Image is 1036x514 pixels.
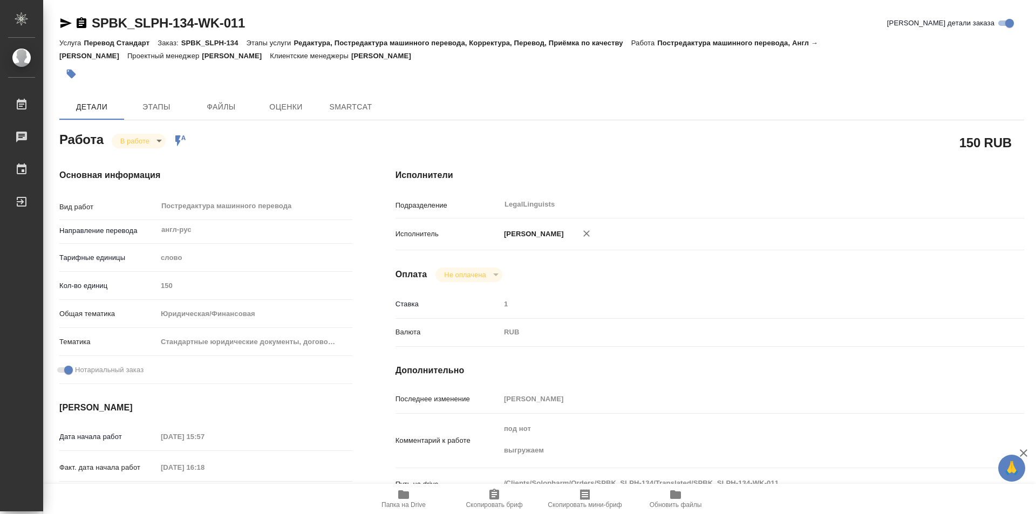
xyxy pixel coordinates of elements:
[270,52,351,60] p: Клиентские менеджеры
[127,52,202,60] p: Проектный менеджер
[887,18,994,29] span: [PERSON_NAME] детали заказа
[59,401,352,414] h4: [PERSON_NAME]
[59,202,157,213] p: Вид работ
[500,391,972,407] input: Пустое поле
[396,200,500,211] p: Подразделение
[260,100,312,114] span: Оценки
[157,333,352,351] div: Стандартные юридические документы, договоры, уставы
[59,462,157,473] p: Факт. дата начала работ
[294,39,631,47] p: Редактура, Постредактура машинного перевода, Корректура, Перевод, Приёмка по качеству
[959,133,1012,152] h2: 150 RUB
[396,299,500,310] p: Ставка
[466,501,522,509] span: Скопировать бриф
[117,136,153,146] button: В работе
[325,100,377,114] span: SmartCat
[157,305,352,323] div: Юридическая/Финансовая
[157,278,352,293] input: Пустое поле
[59,225,157,236] p: Направление перевода
[157,460,251,475] input: Пустое поле
[181,39,247,47] p: SPBK_SLPH-134
[500,296,972,312] input: Пустое поле
[59,252,157,263] p: Тарифные единицы
[396,435,500,446] p: Комментарий к работе
[59,129,104,148] h2: Работа
[358,484,449,514] button: Папка на Drive
[112,134,166,148] div: В работе
[66,100,118,114] span: Детали
[381,501,426,509] span: Папка на Drive
[500,474,972,492] textarea: /Clients/Solopharm/Orders/SPBK_SLPH-134/Translated/SPBK_SLPH-134-WK-011
[575,222,598,245] button: Удалить исполнителя
[449,484,540,514] button: Скопировать бриф
[396,394,500,405] p: Последнее изменение
[59,337,157,347] p: Тематика
[1003,457,1021,479] span: 🙏
[157,429,251,444] input: Пустое поле
[396,364,1024,377] h4: Дополнительно
[59,431,157,442] p: Дата начала работ
[650,501,702,509] span: Обновить файлы
[396,479,500,490] p: Путь на drive
[59,17,72,30] button: Скопировать ссылку для ЯМессенджера
[630,484,721,514] button: Обновить файлы
[441,270,489,279] button: Не оплачена
[131,100,182,114] span: Этапы
[75,365,144,375] span: Нотариальный заказ
[396,229,500,239] p: Исполнитель
[59,280,157,291] p: Кол-во единиц
[396,169,1024,182] h4: Исполнители
[59,62,83,86] button: Добавить тэг
[540,484,630,514] button: Скопировать мини-бриф
[396,327,500,338] p: Валюта
[75,17,88,30] button: Скопировать ссылку
[158,39,181,47] p: Заказ:
[631,39,658,47] p: Работа
[998,455,1025,482] button: 🙏
[157,249,352,267] div: слово
[202,52,270,60] p: [PERSON_NAME]
[84,39,158,47] p: Перевод Стандарт
[435,268,502,282] div: В работе
[500,229,564,239] p: [PERSON_NAME]
[59,39,84,47] p: Услуга
[500,323,972,341] div: RUB
[500,420,972,460] textarea: под нот выгружаем
[59,169,352,182] h4: Основная информация
[247,39,294,47] p: Этапы услуги
[92,16,245,30] a: SPBK_SLPH-134-WK-011
[59,309,157,319] p: Общая тематика
[351,52,419,60] p: [PERSON_NAME]
[396,268,427,281] h4: Оплата
[548,501,622,509] span: Скопировать мини-бриф
[195,100,247,114] span: Файлы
